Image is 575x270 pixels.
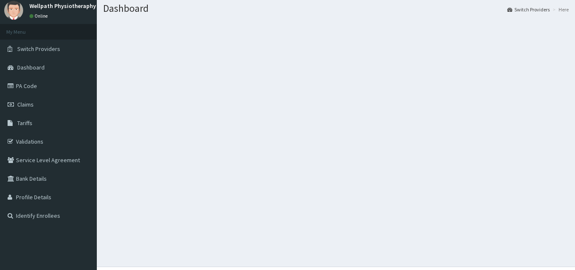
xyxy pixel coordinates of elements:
[17,64,45,71] span: Dashboard
[17,119,32,127] span: Tariffs
[103,3,569,14] h1: Dashboard
[17,45,60,53] span: Switch Providers
[4,1,23,20] img: User Image
[29,13,50,19] a: Online
[17,101,34,108] span: Claims
[29,3,141,9] p: Wellpath Physiotheraphy and wellness Ltd
[551,6,569,13] li: Here
[507,6,550,13] a: Switch Providers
